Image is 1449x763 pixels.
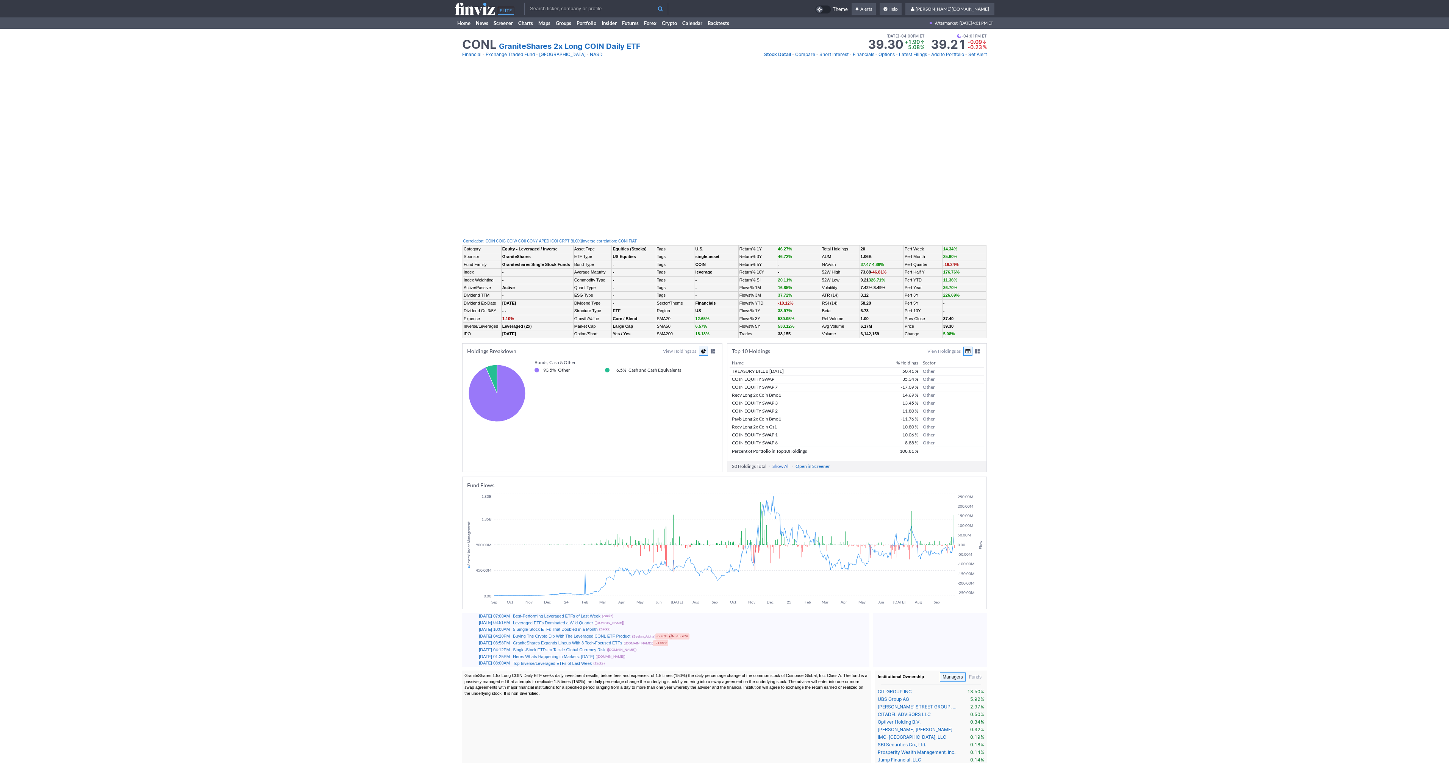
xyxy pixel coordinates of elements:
b: GraniteShares [502,254,531,259]
td: Quant Type [573,284,612,291]
span: 04:01PM ET [957,33,987,39]
a: Calendar [680,17,705,29]
b: Graniteshares Single Stock Funds [502,262,570,267]
span: -10.12% [778,301,794,305]
b: - [502,278,504,282]
td: COIN EQUITY SWAP 2 [730,407,883,415]
td: Percent of Portfolio in Top 10 Holdings [730,447,883,455]
span: • [928,51,930,58]
a: COIN [695,262,706,267]
td: Asset Type [573,245,612,253]
td: Return% 1Y [738,245,777,253]
label: View Holdings as [927,347,961,355]
span: Funds [969,673,982,681]
td: Fund Family [463,261,502,268]
a: COIG [496,239,506,244]
td: Flows% 1M [738,284,777,291]
a: NASD [590,51,603,58]
td: Return% SI [738,276,777,284]
td: Perf Week [903,245,942,253]
a: COIW [507,239,517,244]
a: Charts [516,17,536,29]
strong: 39.30 [868,39,903,51]
td: Return% 10Y [738,269,777,276]
a: APED [539,239,549,244]
a: COIN [486,239,495,244]
a: CRPT [559,239,569,244]
a: Financial [462,51,481,58]
td: Tags [656,292,694,299]
span: • [896,51,898,58]
button: Show All [770,462,792,471]
span: -16.24% [943,262,959,267]
td: Avg Volume [821,322,860,330]
a: Prosperity Wealth Management, Inc. [878,749,957,755]
b: 20 [861,247,865,251]
th: Name [730,359,883,367]
span: 37.47 [861,262,871,267]
a: Buying The Crypto Dip With The Leveraged CONL ETF Product [513,634,630,638]
span: 530.95% [778,316,794,321]
td: Perf YTD [903,276,942,284]
td: Bond Type [573,261,612,268]
td: Average Maturity [573,269,612,276]
span: [PERSON_NAME][DOMAIN_NAME] [916,6,989,12]
a: Exchange Traded Fund [486,51,535,58]
span: • [792,51,794,58]
a: Options [878,51,895,58]
td: Perf 5Y [903,299,942,307]
b: Large Cap [613,324,633,328]
b: - [613,278,614,282]
a: Set Alert [968,51,987,58]
b: Financials [695,301,716,305]
span: Open in Screener [796,463,830,470]
td: 10.06 % [882,431,921,439]
a: CONY [527,239,538,244]
span: % [920,44,924,50]
td: Expense [463,315,502,322]
b: - [943,308,945,313]
span: 11.36% [943,278,957,282]
span: • [965,51,968,58]
a: Latest Filings [899,51,927,58]
input: Search ticker, company or profile [524,3,668,15]
span: • [586,51,589,58]
td: Trades [738,330,777,338]
span: Aftermarket · [935,17,960,29]
b: 3.12 [861,293,869,297]
a: Groups [553,17,574,29]
div: Bonds, Cash & Other [535,359,716,366]
a: Open in Screener [793,462,832,471]
b: U.S. [695,247,703,251]
span: 20.11% [778,278,792,282]
b: ETF [613,308,621,313]
td: Perf 10Y [903,307,942,315]
a: Maps [536,17,553,29]
b: single-asset [695,254,719,259]
td: Growth/Value [573,315,612,322]
td: Total Holdings [821,245,860,253]
a: Compare [795,51,815,58]
td: Payb Long 2x Coin Bmo1 [730,415,883,423]
span: 25.60% [943,254,957,259]
div: 93.5% [541,366,558,374]
td: COIN EQUITY SWAP 3 [730,399,883,407]
button: Managers [940,672,965,682]
span: 533.12% [778,324,794,328]
td: Region [656,307,694,315]
td: Tags [656,269,694,276]
img: nic2x2.gif [462,667,722,671]
a: Leveraged ETFs Dominated a Wild Quarter [513,621,593,625]
td: Return% 5Y [738,261,777,268]
span: • [875,51,878,58]
a: CITADEL ADVISORS LLC [878,711,957,718]
span: -0.09 [968,39,982,45]
span: • [961,33,963,39]
img: nic2x2.gif [462,609,722,613]
td: Other [921,367,984,375]
a: [PERSON_NAME] STREET GROUP, LLC [878,704,957,710]
span: 5.08% [943,331,955,336]
b: US [695,308,701,313]
span: -0.23 [968,44,982,50]
a: Stock Detail [764,51,791,58]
